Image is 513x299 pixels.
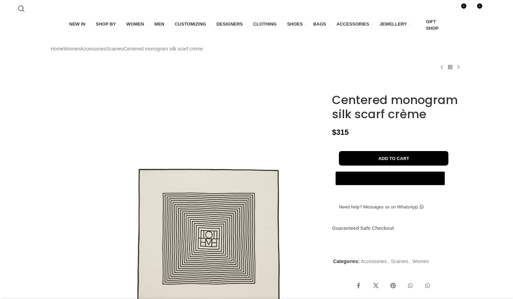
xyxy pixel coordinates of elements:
span: 0 [461,3,466,9]
span: DESIGNERS [216,21,243,27]
span: MEN [154,21,164,27]
span: JEWELLERY [380,21,407,27]
a: Need help? Messages us on WhatsApp [332,199,430,214]
span: , [388,258,389,265]
a: CLOTHING [253,17,280,31]
span: SHOES [287,21,303,27]
span: NEW IN [69,21,85,27]
span: CUSTOMIZING [175,21,206,27]
a: Search [15,2,28,16]
a: DESIGNERS [216,17,246,31]
button: Add to cart [339,151,448,166]
div: Main navigation [15,17,498,33]
img: David Koma dress [49,256,91,297]
h1: Centered monogram silk scarf crème [332,93,462,121]
a: NEW IN [69,17,89,31]
img: Toteme dress [49,169,91,209]
a: JEWELLERY [380,17,410,31]
a: Women [64,45,80,53]
img: guaranteed-safe-checkout-bordered.j [332,236,452,245]
img: Toteme dresses [49,212,91,253]
strong: Guaranteed Safe Checkout [332,225,394,231]
span: SHOP BY [96,21,116,27]
a: 0 [468,2,483,16]
bdi: 315 [332,128,349,137]
a: Women [412,259,429,264]
a: SHOP BY [96,17,119,31]
a: Scarves [106,45,124,53]
span: CLOTHING [253,21,277,27]
a: WhatsApp social link [403,279,417,293]
img: GiftBag [417,22,424,28]
a: Accessories [80,45,106,53]
a: X social link [369,279,383,293]
span: 0 [477,3,482,9]
div: My Wishlist [468,2,483,16]
a: Facebook social link [352,279,365,293]
a: 0 [453,2,467,16]
a: ACCESSORIES [336,17,373,31]
img: Toteme [332,83,363,89]
a: WOMEN [126,17,148,31]
a: WhatsApp social link [421,279,435,293]
a: GIFT SHOP [417,17,444,33]
a: CUSTOMIZING [175,17,210,31]
nav: Breadcrumb [51,45,203,53]
a: Accessories [361,259,387,264]
a: BAGS [313,17,330,31]
span: Centered monogram silk scarf crème [124,45,203,53]
span: , [409,258,410,265]
span: GIFT SHOP [426,19,444,31]
button: Pay with GPay [335,171,445,185]
a: Previous product [438,63,446,71]
a: Home [51,45,64,53]
iframe: Secure express checkout frame [334,189,446,191]
span: WOMEN [126,21,144,27]
a: Pinterest social link [386,279,400,293]
a: Scarves [391,259,409,264]
span: BAGS [313,21,326,27]
a: SHOES [287,17,306,31]
span: Categories: [333,259,360,264]
span: $ [332,128,336,137]
a: MEN [154,17,168,31]
span: ACCESSORIES [336,21,369,27]
a: Next product [454,63,463,71]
